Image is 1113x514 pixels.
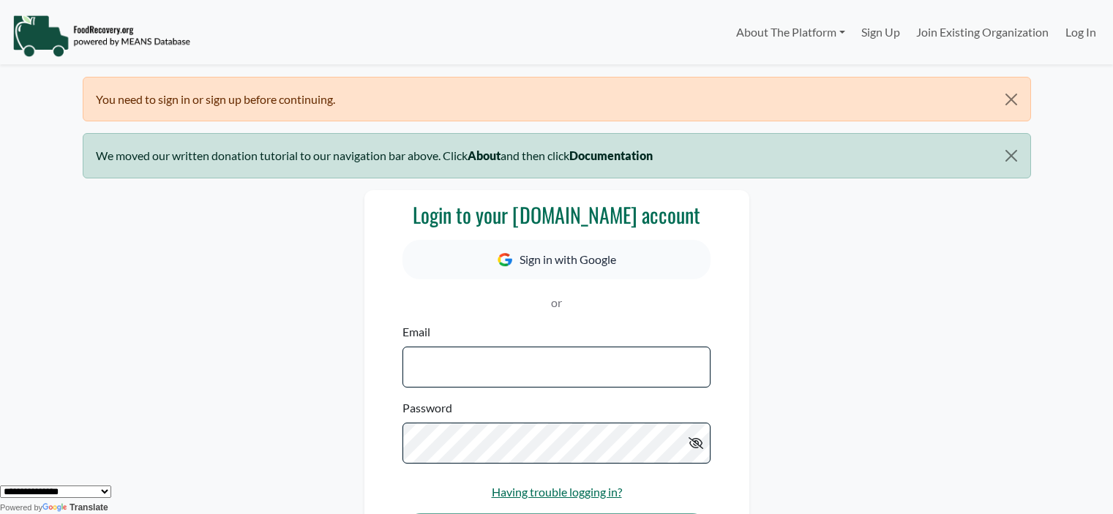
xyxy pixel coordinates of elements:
[908,18,1057,47] a: Join Existing Organization
[992,78,1030,121] button: Close
[402,203,710,227] h3: Login to your [DOMAIN_NAME] account
[498,253,512,267] img: Google Icon
[42,502,108,513] a: Translate
[83,77,1031,121] div: You need to sign in or sign up before continuing.
[569,148,653,162] b: Documentation
[1057,18,1104,47] a: Log In
[468,148,501,162] b: About
[402,240,710,279] button: Sign in with Google
[727,18,852,47] a: About The Platform
[992,134,1030,178] button: Close
[402,399,452,417] label: Password
[42,503,70,513] img: Google Translate
[12,14,190,58] img: NavigationLogo_FoodRecovery-91c16205cd0af1ed486a0f1a7774a6544ea792ac00100771e7dd3ec7c0e58e41.png
[853,18,908,47] a: Sign Up
[402,294,710,311] p: or
[402,323,430,341] label: Email
[83,133,1031,178] div: We moved our written donation tutorial to our navigation bar above. Click and then click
